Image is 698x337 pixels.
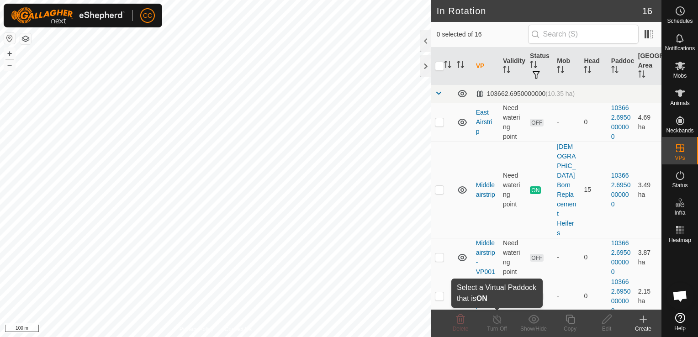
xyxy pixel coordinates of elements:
[638,72,645,79] p-sorticon: Activate to sort
[4,33,15,44] button: Reset Map
[545,90,575,97] span: (10.35 ha)
[667,18,693,24] span: Schedules
[557,142,576,238] div: [DEMOGRAPHIC_DATA] Born Replacement Heifers
[453,326,469,332] span: Delete
[580,103,607,142] td: 0
[580,142,607,238] td: 15
[530,119,544,126] span: OFF
[580,277,607,316] td: 0
[674,326,686,331] span: Help
[530,62,537,69] p-sorticon: Activate to sort
[580,238,607,277] td: 0
[143,11,152,21] span: CC
[4,60,15,71] button: –
[444,62,451,69] p-sorticon: Activate to sort
[666,282,694,310] div: Open chat
[530,186,541,194] span: ON
[557,67,564,74] p-sorticon: Activate to sort
[499,47,526,85] th: Validity
[476,109,492,135] a: East Airstrip
[499,277,526,316] td: Valid
[11,7,125,24] img: Gallagher Logo
[437,30,528,39] span: 0 selected of 16
[635,103,661,142] td: 4.69 ha
[499,103,526,142] td: Need watering point
[526,47,553,85] th: Status
[670,100,690,106] span: Animals
[479,325,515,333] div: Turn Off
[225,325,252,333] a: Contact Us
[499,238,526,277] td: Need watering point
[4,48,15,59] button: +
[457,62,464,69] p-sorticon: Activate to sort
[611,104,631,140] a: 103662.6950000000
[20,33,31,44] button: Map Layers
[553,47,580,85] th: Mob
[557,253,576,262] div: -
[588,325,625,333] div: Edit
[584,67,591,74] p-sorticon: Activate to sort
[499,142,526,238] td: Need watering point
[642,4,652,18] span: 16
[662,309,698,335] a: Help
[180,325,214,333] a: Privacy Policy
[672,183,687,188] span: Status
[552,325,588,333] div: Copy
[503,67,510,74] p-sorticon: Activate to sort
[580,47,607,85] th: Head
[635,277,661,316] td: 2.15 ha
[476,239,495,275] a: Middle airstrip-VP001
[611,172,631,208] a: 103662.6950000000
[557,117,576,127] div: -
[635,47,661,85] th: [GEOGRAPHIC_DATA] Area
[669,237,691,243] span: Heatmap
[635,142,661,238] td: 3.49 ha
[530,293,544,300] span: OFF
[674,210,685,216] span: Infra
[673,73,687,79] span: Mobs
[528,25,639,44] input: Search (S)
[476,181,495,198] a: Middle airstrip
[625,325,661,333] div: Create
[611,278,631,314] a: 103662.6950000000
[608,47,635,85] th: Paddock
[472,47,499,85] th: VP
[666,128,693,133] span: Neckbands
[665,46,695,51] span: Notifications
[675,155,685,161] span: VPs
[515,325,552,333] div: Show/Hide
[530,254,544,262] span: OFF
[437,5,642,16] h2: In Rotation
[611,67,619,74] p-sorticon: Activate to sort
[611,239,631,275] a: 103662.6950000000
[476,283,492,309] a: West Airstrip
[635,238,661,277] td: 3.87 ha
[476,90,575,98] div: 103662.6950000000
[557,291,576,301] div: -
